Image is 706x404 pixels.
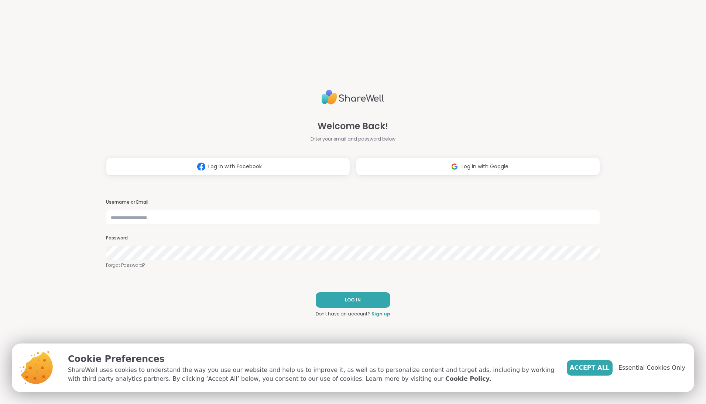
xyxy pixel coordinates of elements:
[106,262,600,269] a: Forgot Password?
[448,160,462,173] img: ShareWell Logomark
[106,235,600,241] h3: Password
[208,163,262,170] span: Log in with Facebook
[318,120,388,133] span: Welcome Back!
[106,199,600,206] h3: Username or Email
[68,352,555,366] p: Cookie Preferences
[316,311,370,317] span: Don't have an account?
[68,366,555,383] p: ShareWell uses cookies to understand the way you use our website and help us to improve it, as we...
[445,374,491,383] a: Cookie Policy.
[345,297,361,303] span: LOG IN
[322,87,384,108] img: ShareWell Logo
[311,136,395,142] span: Enter your email and password below
[462,163,508,170] span: Log in with Google
[567,360,613,376] button: Accept All
[106,157,350,176] button: Log in with Facebook
[618,363,685,372] span: Essential Cookies Only
[371,311,390,317] a: Sign up
[194,160,208,173] img: ShareWell Logomark
[356,157,600,176] button: Log in with Google
[316,292,390,308] button: LOG IN
[570,363,610,372] span: Accept All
